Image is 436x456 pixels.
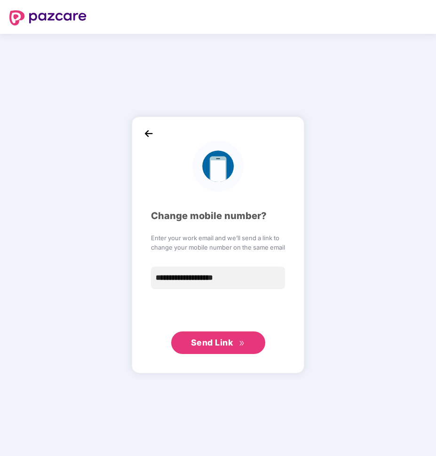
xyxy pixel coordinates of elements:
[191,338,233,347] span: Send Link
[151,243,285,252] span: change your mobile number on the same email
[239,340,245,346] span: double-right
[192,141,244,192] img: logo
[151,209,285,223] div: Change mobile number?
[9,10,87,25] img: logo
[171,331,265,354] button: Send Linkdouble-right
[142,126,156,141] img: back_icon
[151,233,285,243] span: Enter your work email and we’ll send a link to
